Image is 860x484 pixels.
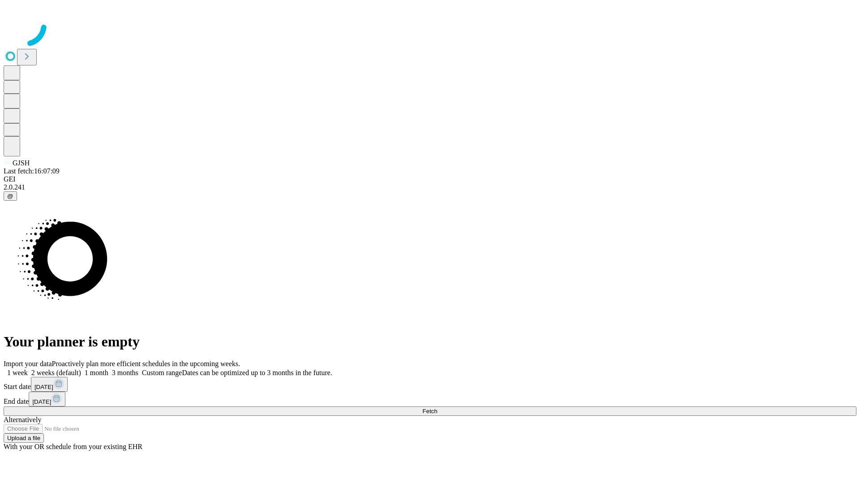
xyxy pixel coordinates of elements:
[4,406,856,416] button: Fetch
[4,392,856,406] div: End date
[32,398,51,405] span: [DATE]
[4,443,142,450] span: With your OR schedule from your existing EHR
[29,392,65,406] button: [DATE]
[112,369,138,376] span: 3 months
[31,369,81,376] span: 2 weeks (default)
[4,167,60,175] span: Last fetch: 16:07:09
[31,377,68,392] button: [DATE]
[4,433,44,443] button: Upload a file
[4,175,856,183] div: GEI
[182,369,332,376] span: Dates can be optimized up to 3 months in the future.
[13,159,30,167] span: GJSH
[85,369,108,376] span: 1 month
[4,377,856,392] div: Start date
[4,183,856,191] div: 2.0.241
[4,416,41,423] span: Alternatively
[7,369,28,376] span: 1 week
[34,384,53,390] span: [DATE]
[4,333,856,350] h1: Your planner is empty
[52,360,240,367] span: Proactively plan more efficient schedules in the upcoming weeks.
[4,360,52,367] span: Import your data
[7,193,13,199] span: @
[4,191,17,201] button: @
[422,408,437,415] span: Fetch
[142,369,182,376] span: Custom range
